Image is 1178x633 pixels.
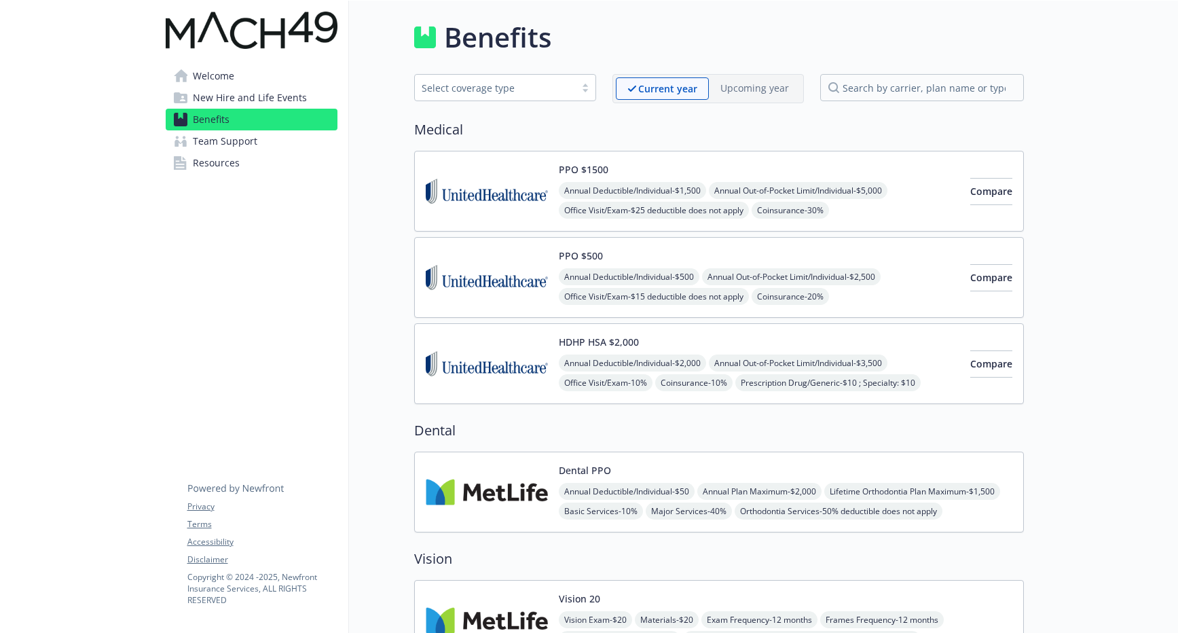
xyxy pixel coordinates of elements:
span: Office Visit/Exam - 10% [559,374,652,391]
span: New Hire and Life Events [193,87,307,109]
span: Vision Exam - $20 [559,611,632,628]
span: Lifetime Orthodontia Plan Maximum - $1,500 [824,483,1000,500]
a: Privacy [187,501,337,513]
span: Exam Frequency - 12 months [701,611,817,628]
span: Basic Services - 10% [559,503,643,520]
span: Benefits [193,109,229,130]
button: HDHP HSA $2,000 [559,335,639,349]
span: Office Visit/Exam - $25 deductible does not apply [559,202,749,219]
a: Accessibility [187,536,337,548]
a: New Hire and Life Events [166,87,337,109]
p: Copyright © 2024 - 2025 , Newfront Insurance Services, ALL RIGHTS RESERVED [187,571,337,606]
span: Annual Out-of-Pocket Limit/Individual - $2,500 [702,268,881,285]
span: Annual Out-of-Pocket Limit/Individual - $5,000 [709,182,887,199]
a: Resources [166,152,337,174]
span: Upcoming year [709,77,800,100]
h1: Benefits [444,17,551,58]
span: Team Support [193,130,257,152]
span: Office Visit/Exam - $15 deductible does not apply [559,288,749,305]
span: Annual Deductible/Individual - $500 [559,268,699,285]
img: Metlife Inc carrier logo [426,463,548,521]
a: Benefits [166,109,337,130]
button: Compare [970,350,1012,378]
h2: Dental [414,420,1024,441]
span: Frames Frequency - 12 months [820,611,944,628]
span: Materials - $20 [635,611,699,628]
span: Annual Deductible/Individual - $2,000 [559,355,706,372]
button: Compare [970,178,1012,205]
button: Vision 20 [559,592,600,606]
h2: Vision [414,549,1024,569]
span: Prescription Drug/Generic - $10 ; Specialty: $10 [735,374,921,391]
span: Compare [970,357,1012,370]
span: Compare [970,185,1012,198]
button: Compare [970,264,1012,291]
a: Welcome [166,65,337,87]
img: United Healthcare Insurance Company carrier logo [426,249,548,306]
div: Select coverage type [422,81,568,95]
p: Upcoming year [720,81,789,95]
span: Coinsurance - 10% [655,374,733,391]
button: Dental PPO [559,463,611,477]
button: PPO $500 [559,249,603,263]
a: Terms [187,518,337,530]
span: Welcome [193,65,234,87]
span: Orthodontia Services - 50% deductible does not apply [735,503,942,520]
span: Coinsurance - 20% [752,288,829,305]
a: Disclaimer [187,554,337,566]
span: Compare [970,271,1012,284]
a: Team Support [166,130,337,152]
button: PPO $1500 [559,162,608,177]
span: Annual Deductible/Individual - $1,500 [559,182,706,199]
p: Current year [638,82,697,96]
img: United Healthcare Insurance Company carrier logo [426,335,548,393]
span: Annual Plan Maximum - $2,000 [697,483,822,500]
span: Coinsurance - 30% [752,202,829,219]
span: Annual Out-of-Pocket Limit/Individual - $3,500 [709,355,887,372]
input: search by carrier, plan name or type [820,74,1024,101]
span: Annual Deductible/Individual - $50 [559,483,695,500]
h2: Medical [414,120,1024,140]
span: Major Services - 40% [646,503,732,520]
span: Resources [193,152,240,174]
img: United Healthcare Insurance Company carrier logo [426,162,548,220]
